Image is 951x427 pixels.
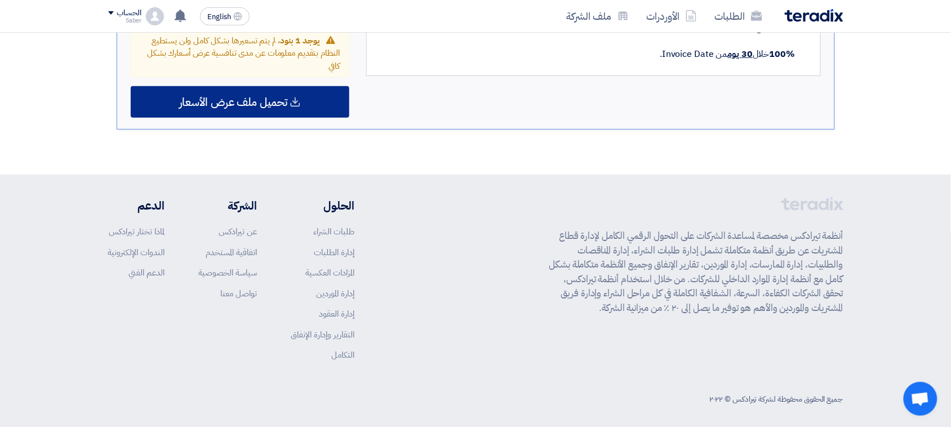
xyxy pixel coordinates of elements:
[117,8,141,18] div: الحساب
[109,225,165,238] a: لماذا تختار تيرادكس
[558,3,638,29] a: ملف الشركة
[305,266,354,279] a: المزادات العكسية
[785,9,843,22] img: Teradix logo
[638,3,706,29] a: الأوردرات
[660,47,795,61] span: خلال من Invoice Date.
[198,266,257,279] a: سياسة الخصوصية
[549,229,843,315] p: أنظمة تيرادكس مخصصة لمساعدة الشركات على التحول الرقمي الكامل لإدارة قطاع المشتريات عن طريق أنظمة ...
[207,13,231,21] span: English
[220,287,257,300] a: تواصل معنا
[146,7,164,25] img: profile_test.png
[316,287,354,300] a: إدارة الموردين
[709,393,843,405] div: جميع الحقوق محفوظة لشركة تيرادكس © ٢٠٢٢
[219,225,257,238] a: عن تيرادكس
[291,328,354,341] a: التقارير وإدارة الإنفاق
[206,246,257,259] a: اتفاقية المستخدم
[147,34,340,72] span: ، لم يتم تسعيرها بشكل كامل ولن يستطيع النظام بتقديم معلومات عن مدى تنافسية عرض أسعارك بشكل كافي
[706,3,771,29] a: الطلبات
[313,225,354,238] a: طلبات الشراء
[904,382,937,416] div: Open chat
[770,47,796,61] strong: 100%
[319,308,354,320] a: إدارة العقود
[108,246,165,259] a: الندوات الإلكترونية
[728,47,753,61] u: 30 يوم
[291,197,354,214] li: الحلول
[200,7,250,25] button: English
[108,197,165,214] li: الدعم
[179,97,287,107] span: تحميل ملف عرض الأسعار
[314,246,354,259] a: إدارة الطلبات
[129,266,165,279] a: الدعم الفني
[280,34,319,47] span: يوجد 1 بنود
[198,197,257,214] li: الشركة
[331,349,354,361] a: التكامل
[108,17,141,24] div: Saber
